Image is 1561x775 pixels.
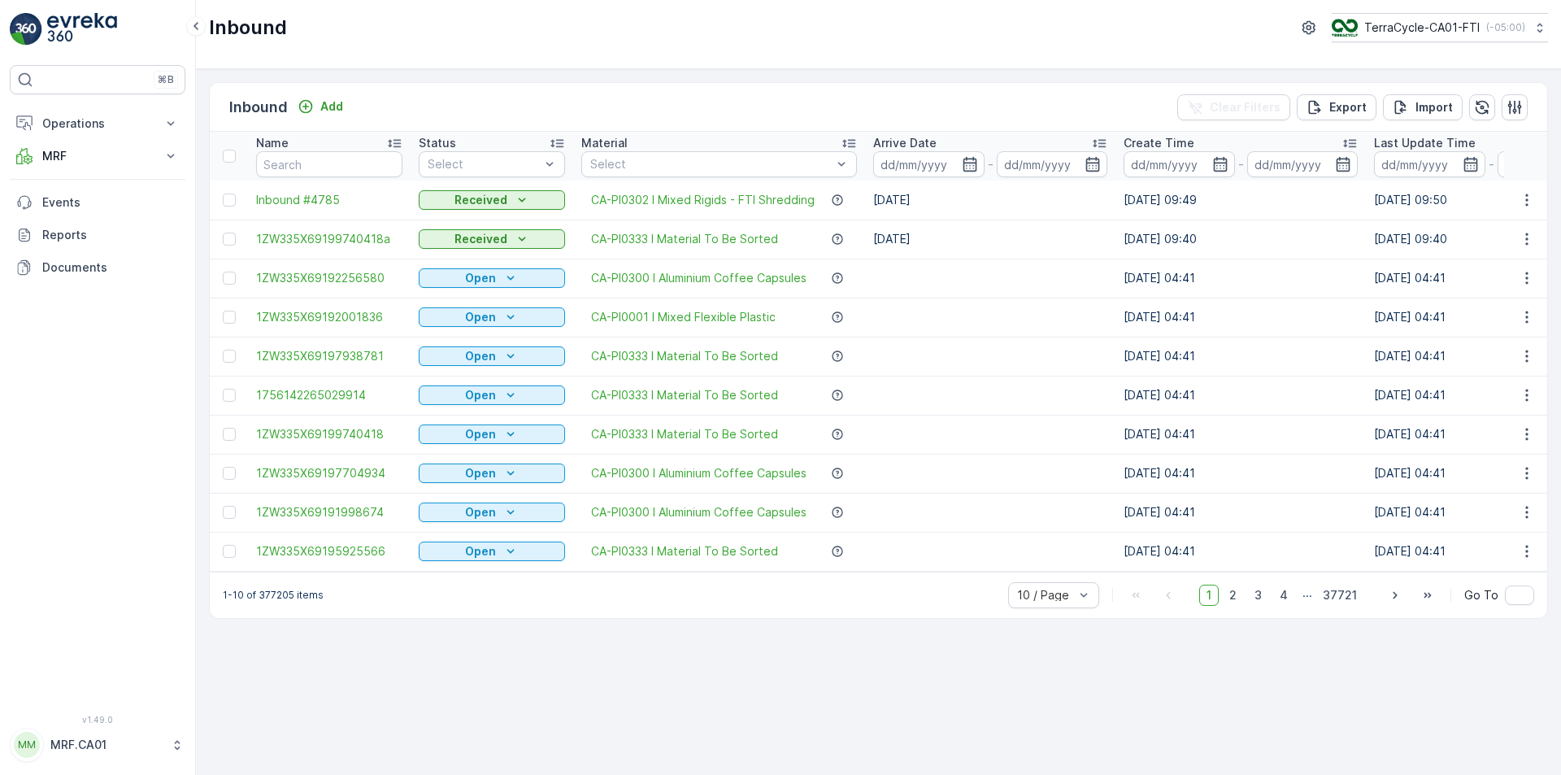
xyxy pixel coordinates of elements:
p: Status [419,135,456,151]
button: Received [419,229,565,249]
a: CA-PI0300 I Aluminium Coffee Capsules [591,465,807,481]
td: [DATE] 04:41 [1115,415,1366,454]
p: Export [1329,99,1367,115]
a: CA-PI0300 I Aluminium Coffee Capsules [591,270,807,286]
td: [DATE] 04:41 [1115,493,1366,532]
img: TC_BVHiTW6.png [1332,19,1358,37]
p: Open [465,309,496,325]
p: - [988,155,994,174]
p: ... [1302,585,1312,606]
button: Open [419,268,565,288]
a: 1ZW335X69199740418a [256,231,402,247]
p: - [1238,155,1244,174]
a: 1ZW335X69195925566 [256,543,402,559]
div: Toggle Row Selected [223,428,236,441]
a: 1ZW335X69199740418 [256,426,402,442]
button: Open [419,307,565,327]
td: [DATE] 04:41 [1115,337,1366,376]
button: Open [419,385,565,405]
a: CA-PI0300 I Aluminium Coffee Capsules [591,504,807,520]
p: Select [590,156,832,172]
p: Documents [42,259,179,276]
a: CA-PI0333 I Material To Be Sorted [591,426,778,442]
a: CA-PI0333 I Material To Be Sorted [591,348,778,364]
a: CA-PI0333 I Material To Be Sorted [591,543,778,559]
div: Toggle Row Selected [223,233,236,246]
a: 1ZW335X69197938781 [256,348,402,364]
div: Toggle Row Selected [223,350,236,363]
p: Select [428,156,540,172]
p: Open [465,270,496,286]
button: Received [419,190,565,210]
p: MRF [42,148,153,164]
td: [DATE] 04:41 [1115,532,1366,571]
p: Inbound [229,96,288,119]
span: v 1.49.0 [10,715,185,725]
p: Open [465,348,496,364]
input: dd/mm/yyyy [873,151,985,177]
p: Reports [42,227,179,243]
input: Search [256,151,402,177]
span: 1 [1199,585,1219,606]
span: 1ZW335X69197704934 [256,465,402,481]
img: logo [10,13,42,46]
p: Open [465,387,496,403]
span: CA-PI0333 I Material To Be Sorted [591,387,778,403]
p: 1-10 of 377205 items [223,589,324,602]
td: [DATE] 04:41 [1115,454,1366,493]
span: 2 [1222,585,1244,606]
p: Import [1415,99,1453,115]
p: Clear Filters [1210,99,1281,115]
a: Inbound #4785 [256,192,402,208]
a: CA-PI0001 I Mixed Flexible Plastic [591,309,776,325]
div: Toggle Row Selected [223,311,236,324]
div: Toggle Row Selected [223,389,236,402]
div: Toggle Row Selected [223,545,236,558]
button: TerraCycle-CA01-FTI(-05:00) [1332,13,1548,42]
a: CA-PI0302 I Mixed Rigids - FTI Shredding [591,192,815,208]
span: 37721 [1315,585,1364,606]
a: Reports [10,219,185,251]
a: 1756142265029914 [256,387,402,403]
p: Create Time [1124,135,1194,151]
span: Go To [1464,587,1498,603]
div: Toggle Row Selected [223,506,236,519]
a: 1ZW335X69192001836 [256,309,402,325]
p: Open [465,426,496,442]
p: TerraCycle-CA01-FTI [1364,20,1480,36]
a: Events [10,186,185,219]
td: [DATE] 04:41 [1115,376,1366,415]
input: dd/mm/yyyy [1247,151,1359,177]
input: dd/mm/yyyy [1124,151,1235,177]
span: CA-PI0333 I Material To Be Sorted [591,231,778,247]
a: 1ZW335X69191998674 [256,504,402,520]
p: Add [320,98,343,115]
button: MMMRF.CA01 [10,728,185,762]
p: ( -05:00 ) [1486,21,1525,34]
p: Inbound [209,15,287,41]
td: [DATE] [865,220,1115,259]
input: dd/mm/yyyy [997,151,1108,177]
p: Last Update Time [1374,135,1476,151]
button: Export [1297,94,1376,120]
p: ⌘B [158,73,174,86]
span: 4 [1272,585,1295,606]
p: Open [465,504,496,520]
div: Toggle Row Selected [223,467,236,480]
div: MM [14,732,40,758]
button: Clear Filters [1177,94,1290,120]
button: Import [1383,94,1463,120]
img: logo_light-DOdMpM7g.png [47,13,117,46]
p: MRF.CA01 [50,737,163,753]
